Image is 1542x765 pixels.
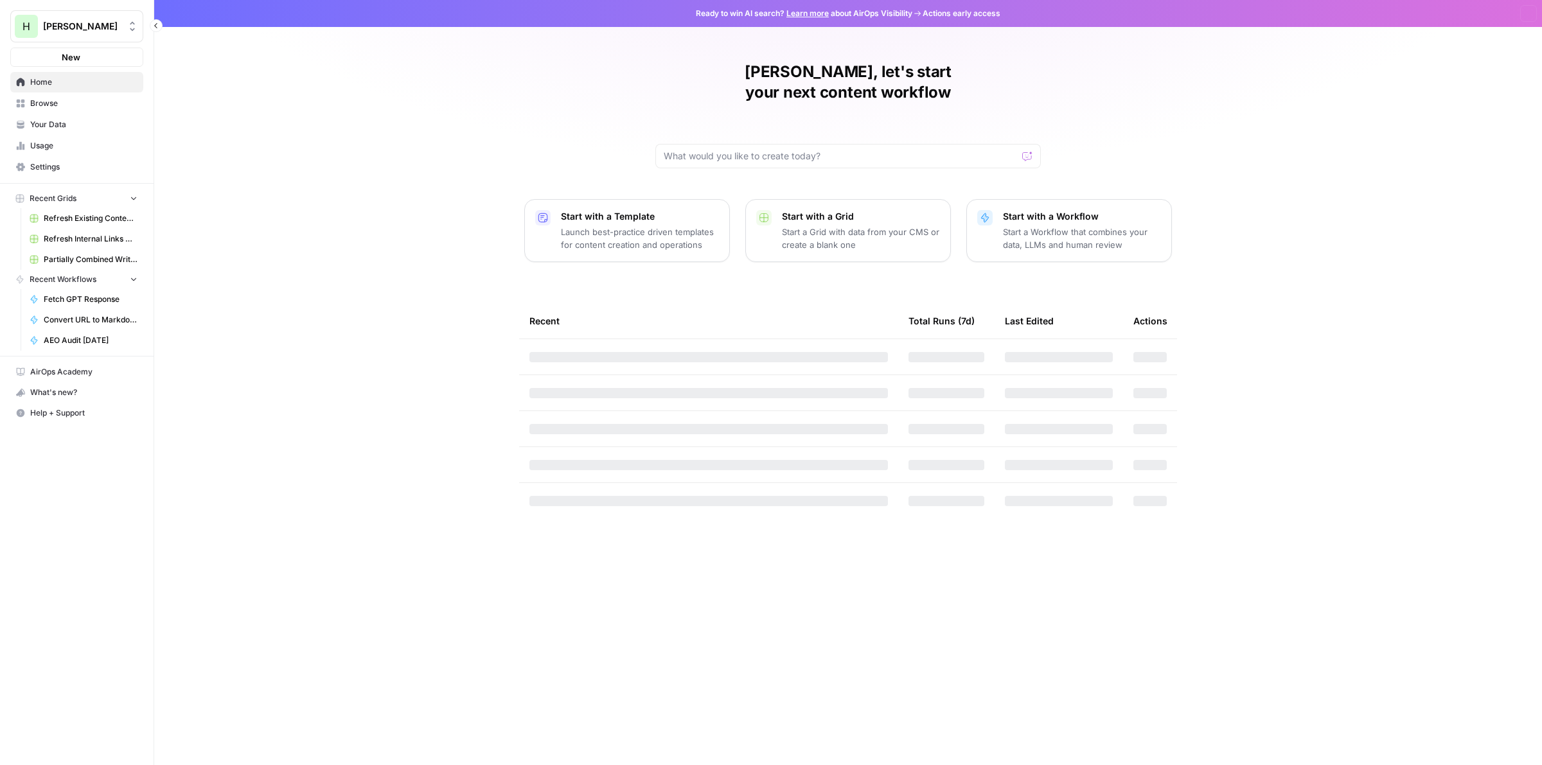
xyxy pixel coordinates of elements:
div: Actions [1133,303,1167,339]
span: Actions early access [923,8,1000,19]
div: Total Runs (7d) [908,303,975,339]
div: What's new? [11,383,143,402]
a: Refresh Internal Links Grid (1) [24,229,143,249]
a: Home [10,72,143,92]
a: Browse [10,93,143,114]
span: Browse [30,98,137,109]
span: Refresh Internal Links Grid (1) [44,233,137,245]
a: Fetch GPT Response [24,289,143,310]
a: AirOps Academy [10,362,143,382]
span: Your Data [30,119,137,130]
button: What's new? [10,382,143,403]
span: H [22,19,30,34]
button: Start with a WorkflowStart a Workflow that combines your data, LLMs and human review [966,199,1172,262]
a: Refresh Existing Content [DATE] [24,208,143,229]
button: Workspace: Hasbrook [10,10,143,42]
span: Usage [30,140,137,152]
span: Recent Workflows [30,274,96,285]
span: AEO Audit [DATE] [44,335,137,346]
div: Last Edited [1005,303,1054,339]
span: AirOps Academy [30,366,137,378]
span: Help + Support [30,407,137,419]
button: Help + Support [10,403,143,423]
p: Start with a Grid [782,210,940,223]
span: Fetch GPT Response [44,294,137,305]
button: Start with a TemplateLaunch best-practice driven templates for content creation and operations [524,199,730,262]
a: Convert URL to Markdown [24,310,143,330]
a: Learn more [786,8,829,18]
span: Refresh Existing Content [DATE] [44,213,137,224]
span: Recent Grids [30,193,76,204]
button: Recent Workflows [10,270,143,289]
a: Partially Combined Writer Grid [24,249,143,270]
span: [PERSON_NAME] [43,20,121,33]
a: Your Data [10,114,143,135]
p: Launch best-practice driven templates for content creation and operations [561,225,719,251]
span: New [62,51,80,64]
span: Partially Combined Writer Grid [44,254,137,265]
p: Start with a Template [561,210,719,223]
span: Home [30,76,137,88]
p: Start a Workflow that combines your data, LLMs and human review [1003,225,1161,251]
button: New [10,48,143,67]
button: Start with a GridStart a Grid with data from your CMS or create a blank one [745,199,951,262]
div: Recent [529,303,888,339]
p: Start a Grid with data from your CMS or create a blank one [782,225,940,251]
span: Ready to win AI search? about AirOps Visibility [696,8,912,19]
button: Recent Grids [10,189,143,208]
h1: [PERSON_NAME], let's start your next content workflow [655,62,1041,103]
p: Start with a Workflow [1003,210,1161,223]
a: AEO Audit [DATE] [24,330,143,351]
a: Usage [10,136,143,156]
a: Settings [10,157,143,177]
input: What would you like to create today? [664,150,1017,163]
span: Convert URL to Markdown [44,314,137,326]
span: Settings [30,161,137,173]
